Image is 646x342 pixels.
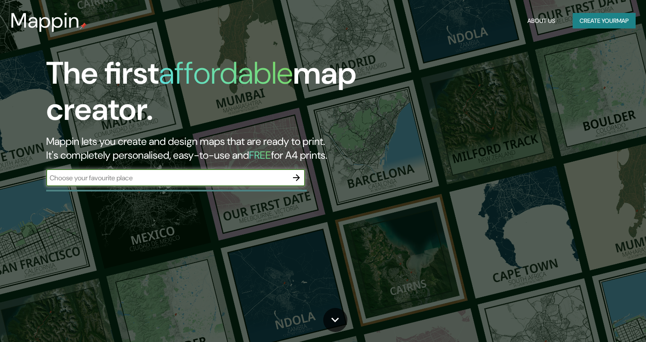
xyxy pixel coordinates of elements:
[46,173,288,183] input: Choose your favourite place
[46,55,369,135] h1: The first map creator.
[573,13,636,29] button: Create yourmap
[524,13,559,29] button: About Us
[249,148,271,162] h5: FREE
[10,9,80,33] h3: Mappin
[46,135,369,162] h2: Mappin lets you create and design maps that are ready to print. It's completely personalised, eas...
[159,53,293,93] h1: affordable
[80,22,87,29] img: mappin-pin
